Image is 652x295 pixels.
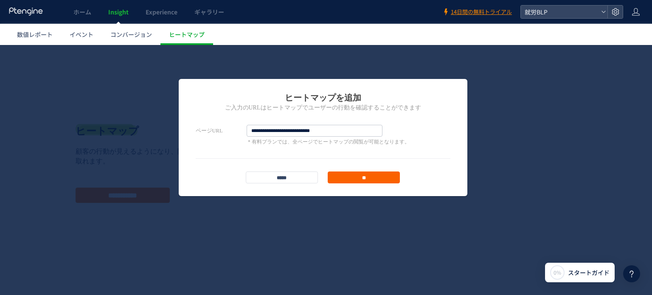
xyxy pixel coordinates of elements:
span: 数値レポート [17,30,53,39]
p: ＊有料プランでは、全ページでヒートマップの閲覧が可能となります。 [247,93,410,101]
span: ヒートマップ [169,30,205,39]
span: Experience [146,8,177,16]
span: コンバージョン [110,30,152,39]
label: ページURL [196,80,247,92]
h1: ヒートマップを追加 [196,47,450,59]
span: 就労BLP [522,6,598,18]
h2: ご入力のURLはヒートマップでユーザーの行動を確認することができます [196,59,450,67]
span: ホーム [73,8,91,16]
span: ギャラリー [194,8,224,16]
a: 14日間の無料トライアル [442,8,512,16]
span: 0% [554,269,561,276]
span: Insight [108,8,129,16]
span: スタートガイド [568,268,610,277]
span: イベント [70,30,93,39]
span: 14日間の無料トライアル [451,8,512,16]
